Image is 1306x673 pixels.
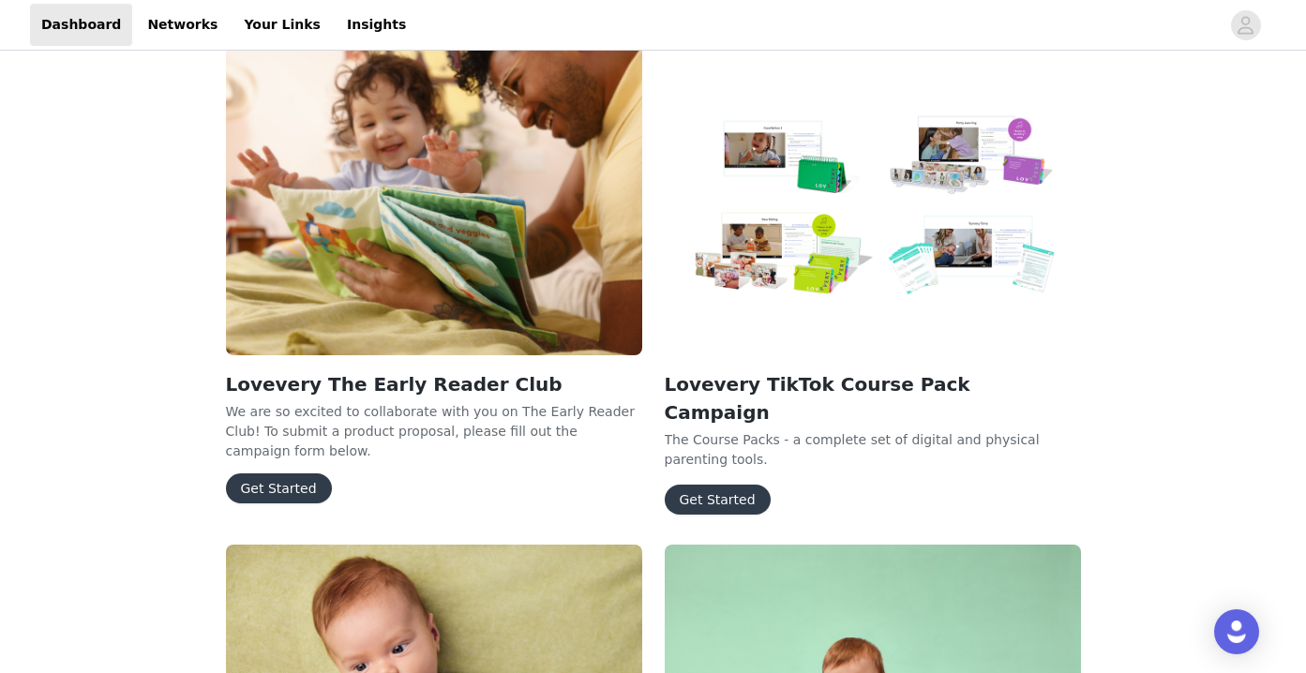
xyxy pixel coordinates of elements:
a: Insights [336,4,417,46]
h2: Lovevery The Early Reader Club [226,370,642,398]
div: avatar [1237,10,1254,40]
button: Get Started [226,473,332,503]
a: Networks [136,4,229,46]
p: We are so excited to collaborate with you on The Early Reader Club! To submit a product proposal,... [226,402,642,458]
img: Lovevery [226,43,642,355]
img: Lovevery [665,43,1081,355]
a: Dashboard [30,4,132,46]
button: Get Started [665,485,771,515]
h2: Lovevery TikTok Course Pack Campaign [665,370,1081,426]
p: The Course Packs - a complete set of digital and physical parenting tools. [665,430,1081,470]
a: Your Links [233,4,332,46]
div: Open Intercom Messenger [1214,609,1259,654]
